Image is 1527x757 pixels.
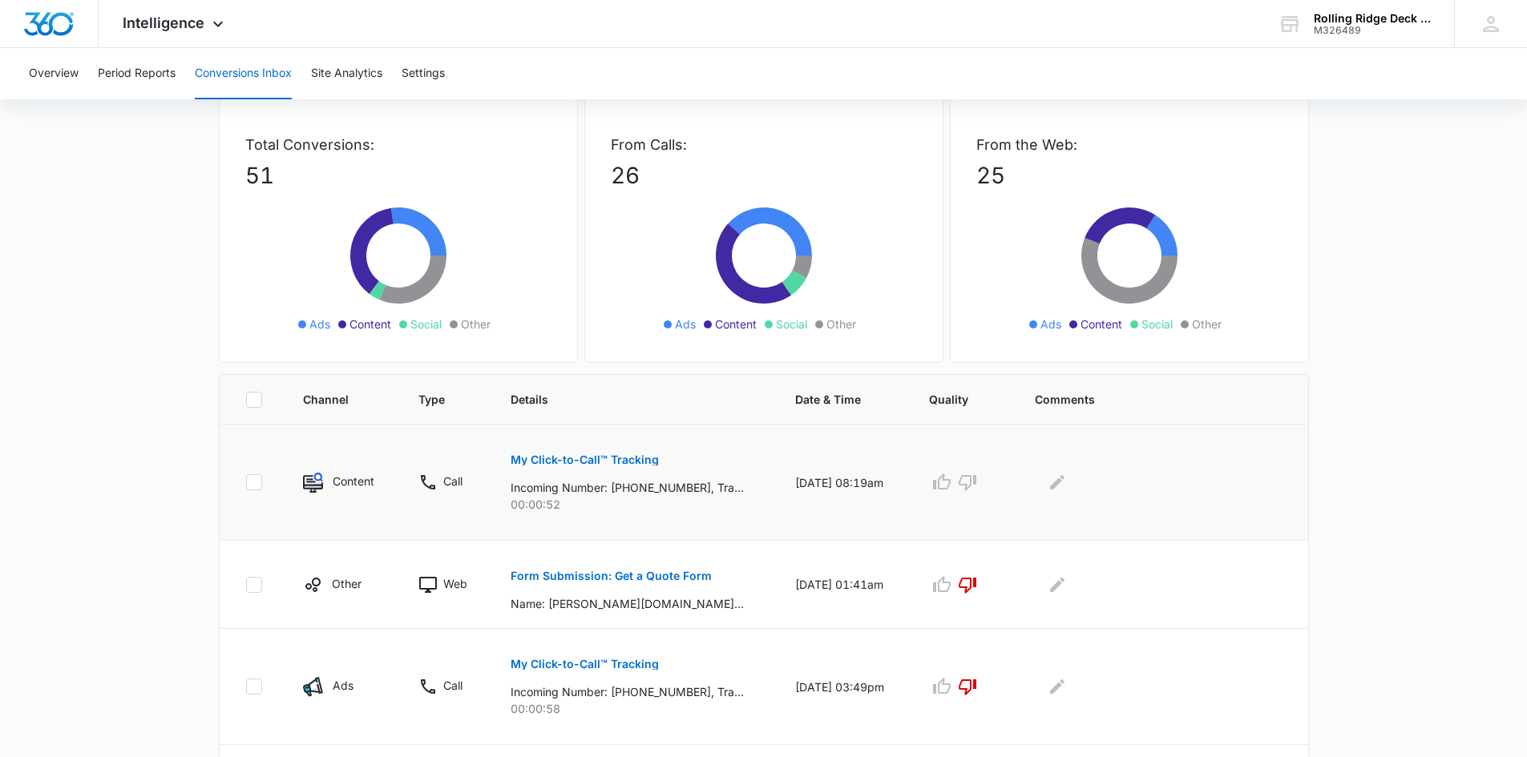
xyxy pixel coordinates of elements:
span: Intelligence [123,14,204,31]
div: account name [1314,12,1431,25]
p: My Click-to-Call™ Tracking [511,658,659,670]
p: Total Conversions: [245,134,551,155]
span: Ads [1040,316,1061,332]
p: 26 [611,159,917,192]
p: My Click-to-Call™ Tracking [511,454,659,465]
span: Social [410,316,442,332]
span: Other [826,316,856,332]
div: account id [1314,25,1431,36]
p: From the Web: [976,134,1283,155]
button: Settings [402,48,445,99]
span: Other [461,316,491,332]
span: Details [511,391,733,408]
button: Edit Comments [1044,674,1070,699]
span: Channel [303,391,357,408]
p: 00:00:52 [511,496,757,513]
button: Form Submission: Get a Quote Form [511,557,712,595]
span: Date & Time [795,391,867,408]
p: Incoming Number: [PHONE_NUMBER], Tracking Number: [PHONE_NUMBER], Ring To: [PHONE_NUMBER], Caller... [511,683,744,700]
p: Content [333,473,374,489]
span: Social [776,316,807,332]
span: Other [1192,316,1222,332]
button: Overview [29,48,79,99]
p: 00:00:58 [511,700,757,717]
button: Conversions Inbox [195,48,292,99]
p: Form Submission: Get a Quote Form [511,570,712,582]
span: Content [349,316,391,332]
td: [DATE] 03:49pm [776,629,910,745]
button: Edit Comments [1044,469,1070,495]
button: My Click-to-Call™ Tracking [511,645,659,683]
p: Call [443,677,463,694]
span: Social [1141,316,1173,332]
p: From Calls: [611,134,917,155]
button: My Click-to-Call™ Tracking [511,441,659,479]
p: Name: [PERSON_NAME][DOMAIN_NAME], Email: [PERSON_NAME][EMAIL_ADDRESS][DOMAIN_NAME], Phone: [PHONE... [511,595,744,612]
p: Ads [333,677,353,694]
p: Call [443,473,463,489]
span: Comments [1035,391,1259,408]
span: Content [1081,316,1122,332]
p: Web [443,575,467,592]
button: Period Reports [98,48,176,99]
span: Ads [309,316,330,332]
span: Type [418,391,449,408]
button: Site Analytics [311,48,382,99]
p: Other [332,575,362,592]
td: [DATE] 01:41am [776,541,910,629]
button: Edit Comments [1044,572,1070,598]
p: 25 [976,159,1283,192]
span: Ads [675,316,696,332]
td: [DATE] 08:19am [776,425,910,541]
span: Quality [929,391,973,408]
p: 51 [245,159,551,192]
span: Content [715,316,757,332]
p: Incoming Number: [PHONE_NUMBER], Tracking Number: [PHONE_NUMBER], Ring To: [PHONE_NUMBER], Caller... [511,479,744,496]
